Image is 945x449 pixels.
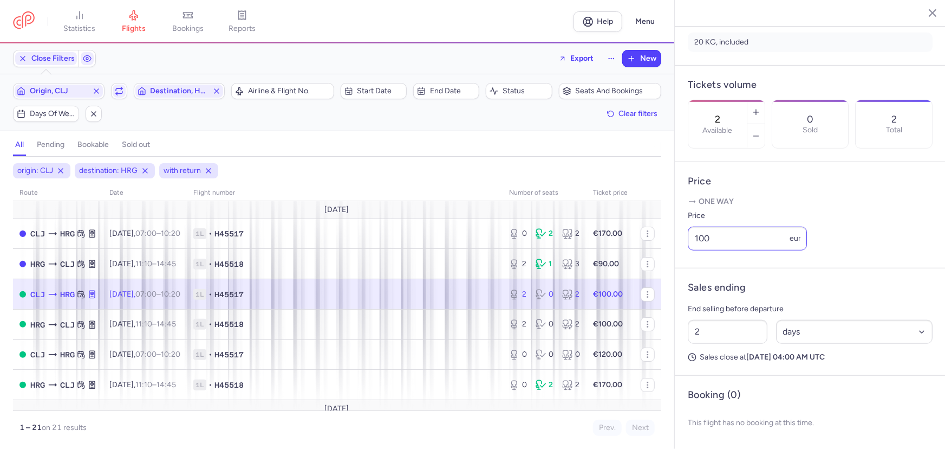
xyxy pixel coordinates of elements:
a: reports [215,10,269,34]
span: Cluj Napoca International Airport, Cluj-Napoca, Romania [30,228,45,240]
button: Close Filters [14,50,79,67]
div: 1 [536,259,553,270]
label: Price [688,209,807,222]
div: 0 [536,349,553,360]
strong: €100.00 [593,290,623,299]
span: 1L [193,380,206,390]
span: Hurghada, Hurghada, Egypt [60,349,75,361]
span: statistics [64,24,96,34]
span: 1L [193,349,206,360]
span: • [208,319,212,330]
span: Help [597,17,614,25]
time: 11:10 [135,380,152,389]
span: OPEN [19,382,26,388]
h4: Tickets volume [688,79,933,91]
time: 07:00 [135,290,157,299]
p: End selling before departure [688,303,933,316]
span: 1L [193,228,206,239]
time: 14:45 [157,259,176,268]
span: • [208,228,212,239]
time: 14:45 [157,380,176,389]
div: 2 [562,380,580,390]
span: [DATE] [325,206,349,214]
span: destination: HRG [79,165,138,176]
h4: all [15,140,24,150]
p: This flight has no booking at this time. [688,410,933,436]
span: 1L [193,319,206,330]
div: 3 [562,259,580,270]
button: Origin, CLJ [13,83,105,99]
button: Seats and bookings [559,83,662,99]
span: H45517 [214,349,244,360]
span: Hurghada, Hurghada, Egypt [30,379,45,391]
span: • [208,289,212,300]
span: Status [503,87,548,95]
span: – [135,229,180,238]
div: 0 [536,319,553,330]
span: – [135,350,180,359]
span: with return [164,165,201,176]
time: 07:00 [135,229,157,238]
th: number of seats [503,185,586,201]
button: Export [552,50,601,67]
span: [DATE], [109,229,180,238]
span: – [135,380,176,389]
span: – [135,259,176,268]
time: 07:00 [135,350,157,359]
span: origin: CLJ [17,165,53,176]
button: Days of week [13,106,79,122]
p: One way [688,196,933,207]
h4: Sales ending [688,281,746,294]
span: [DATE], [109,350,180,359]
span: – [135,319,176,329]
div: 0 [562,349,580,360]
a: statistics [53,10,107,34]
button: Prev. [593,420,622,436]
span: Airline & Flight No. [248,87,330,95]
span: 1L [193,259,206,270]
th: Flight number [187,185,503,201]
span: Cluj Napoca International Airport, Cluj-Napoca, Romania [60,379,75,391]
span: Cluj Napoca International Airport, Cluj-Napoca, Romania [30,349,45,361]
span: Days of week [30,110,75,118]
span: • [208,349,212,360]
span: [DATE] [325,405,349,413]
div: 2 [509,259,527,270]
strong: €120.00 [593,350,622,359]
a: flights [107,10,161,34]
li: 20 KG, included [688,33,933,52]
strong: [DATE] 04:00 AM UTC [746,352,825,362]
time: 10:20 [161,350,180,359]
p: Sold [803,126,818,134]
span: [DATE], [109,259,176,268]
button: New [623,50,661,67]
span: H45517 [214,228,244,239]
div: 2 [536,228,553,239]
label: Available [702,126,732,135]
span: Export [570,54,594,62]
h4: Price [688,175,933,188]
span: OPEN [19,291,26,298]
span: New [640,54,656,63]
button: Status [486,83,552,99]
div: 2 [509,289,527,300]
button: Airline & Flight No. [231,83,334,99]
th: route [13,185,103,201]
span: 1L [193,289,206,300]
span: bookings [172,24,204,34]
span: End date [430,87,475,95]
div: 0 [509,349,527,360]
input: --- [688,227,807,251]
span: OPEN [19,351,26,358]
span: – [135,290,180,299]
strong: €170.00 [593,229,622,238]
div: 0 [536,289,553,300]
div: 0 [509,380,527,390]
time: 10:20 [161,229,180,238]
span: Hurghada, Hurghada, Egypt [30,258,45,270]
span: Destination, HRG [151,87,208,95]
div: 2 [536,380,553,390]
span: eur [790,234,801,243]
h4: sold out [122,140,150,150]
span: Cluj Napoca International Airport, Cluj-Napoca, Romania [30,288,45,300]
